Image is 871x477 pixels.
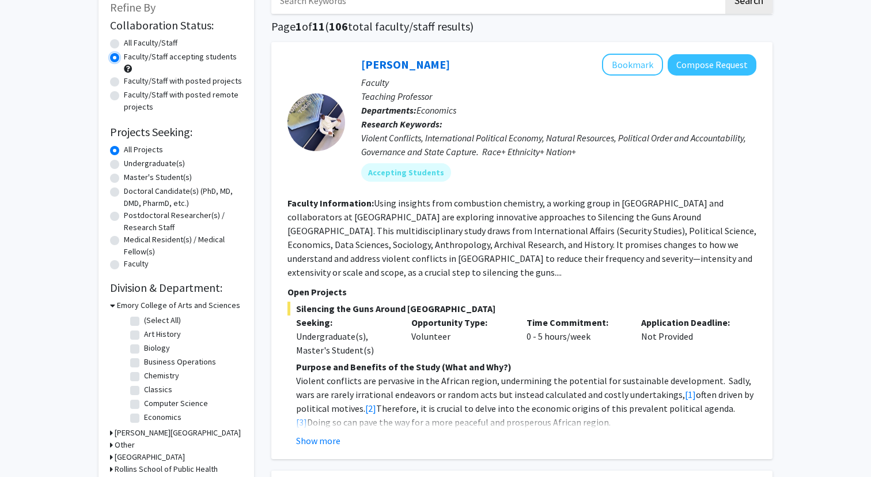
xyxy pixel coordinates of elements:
div: 0 - 5 hours/week [518,316,633,357]
label: Faculty/Staff with posted remote projects [124,89,243,113]
span: 1 [296,19,302,33]
h2: Division & Department: [110,281,243,295]
b: Departments: [361,104,416,116]
label: Faculty/Staff with posted projects [124,75,242,87]
p: Application Deadline: [641,316,739,329]
span: Silencing the Guns Around [GEOGRAPHIC_DATA] [287,302,756,316]
label: Undergraduate(s) [124,157,185,170]
span: 11 [312,19,325,33]
label: All Faculty/Staff [124,37,177,49]
label: All Projects [124,144,163,156]
label: Chemistry [144,370,179,382]
span: 106 [329,19,348,33]
span: Economics [416,104,456,116]
p: Open Projects [287,285,756,299]
b: Faculty Information: [287,197,374,209]
h3: Other [115,439,135,451]
iframe: Chat [9,425,49,468]
button: Compose Request to Melvin Ayogu [668,54,756,76]
h2: Projects Seeking: [110,125,243,139]
h1: Page of ( total faculty/staff results) [271,20,772,33]
h2: Collaboration Status: [110,18,243,32]
button: Add Melvin Ayogu to Bookmarks [602,54,663,76]
label: Postdoctoral Researcher(s) / Research Staff [124,209,243,234]
fg-read-more: Using insights from combustion chemistry, a working group in [GEOGRAPHIC_DATA] and collaborators ... [287,197,756,278]
h3: [GEOGRAPHIC_DATA] [115,451,185,463]
p: Teaching Professor [361,89,756,103]
p: Violent conflicts are pervasive in the African region, undermining the potential for sustainable ... [296,374,756,429]
div: Volunteer [403,316,518,357]
label: Biology [144,342,170,354]
label: Art History [144,328,181,340]
label: Business Operations [144,356,216,368]
label: Classics [144,384,172,396]
p: Seeking: [296,316,394,329]
h3: Emory College of Arts and Sciences [117,299,240,311]
label: Doctoral Candidate(s) (PhD, MD, DMD, PharmD, etc.) [124,185,243,209]
p: Opportunity Type: [411,316,509,329]
div: Undergraduate(s), Master's Student(s) [296,329,394,357]
label: Computer Science [144,397,208,410]
a: [PERSON_NAME] [361,57,450,72]
b: Research Keywords: [361,118,442,130]
label: Master's Student(s) [124,171,192,183]
label: Faculty [124,258,149,270]
a: [2] [365,403,376,414]
label: Faculty/Staff accepting students [124,51,237,63]
p: Faculty [361,76,756,89]
strong: Purpose and Benefits of the Study (What and Why?) [296,361,512,373]
h3: [PERSON_NAME][GEOGRAPHIC_DATA] [115,427,241,439]
h3: Rollins School of Public Health [115,463,218,475]
div: Not Provided [633,316,748,357]
label: Economics [144,411,181,423]
label: English [144,425,168,437]
div: Violent Conflicts, International Political Economy, Natural Resources, Political Order and Accoun... [361,131,756,159]
p: Time Commitment: [527,316,624,329]
button: Show more [296,434,340,448]
a: [3] [296,416,307,428]
mat-chip: Accepting Students [361,163,451,182]
a: [1] [685,389,696,400]
label: Medical Resident(s) / Medical Fellow(s) [124,234,243,258]
label: (Select All) [144,314,181,326]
